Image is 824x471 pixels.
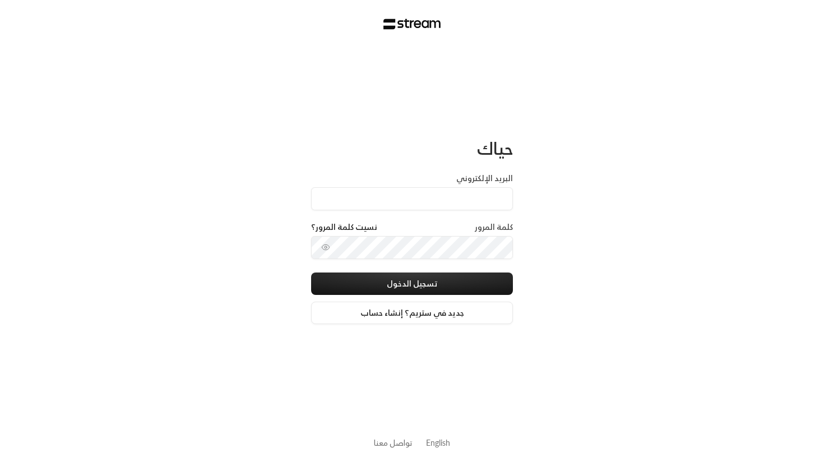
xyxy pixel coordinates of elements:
[426,432,450,453] a: English
[311,273,513,295] button: تسجيل الدخول
[374,437,413,449] button: تواصل معنا
[311,221,377,233] a: نسيت كلمة المرور؟
[477,133,513,163] span: حياك
[311,302,513,324] a: جديد في ستريم؟ إنشاء حساب
[456,173,513,184] label: البريد الإلكتروني
[475,221,513,233] label: كلمة المرور
[317,238,335,256] button: toggle password visibility
[383,19,441,30] img: Stream Logo
[374,436,413,450] a: تواصل معنا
